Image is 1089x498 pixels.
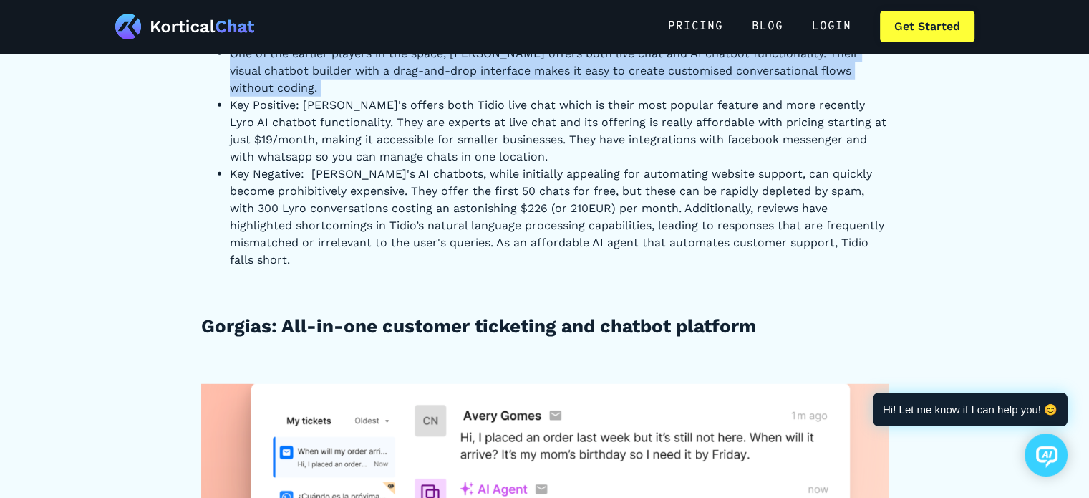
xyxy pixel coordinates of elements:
a: Blog [737,11,798,42]
p: ‍ [201,279,889,297]
li: Key Negative: [PERSON_NAME]'s AI chatbots, while initially appealing for automating website suppo... [230,166,889,269]
li: Key Positive: [PERSON_NAME]'s offers both Tidio live chat which is their most popular feature and... [230,97,889,166]
p: ‍ [201,349,889,366]
li: One of the earlier players in the space, [PERSON_NAME] offers both live chat and AI chatbot funct... [230,45,889,97]
a: Pricing [654,11,737,42]
a: Login [798,11,866,42]
a: Get Started [880,11,974,42]
strong: Gorgias: All-in-one customer ticketing and chatbot platform [201,315,756,337]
